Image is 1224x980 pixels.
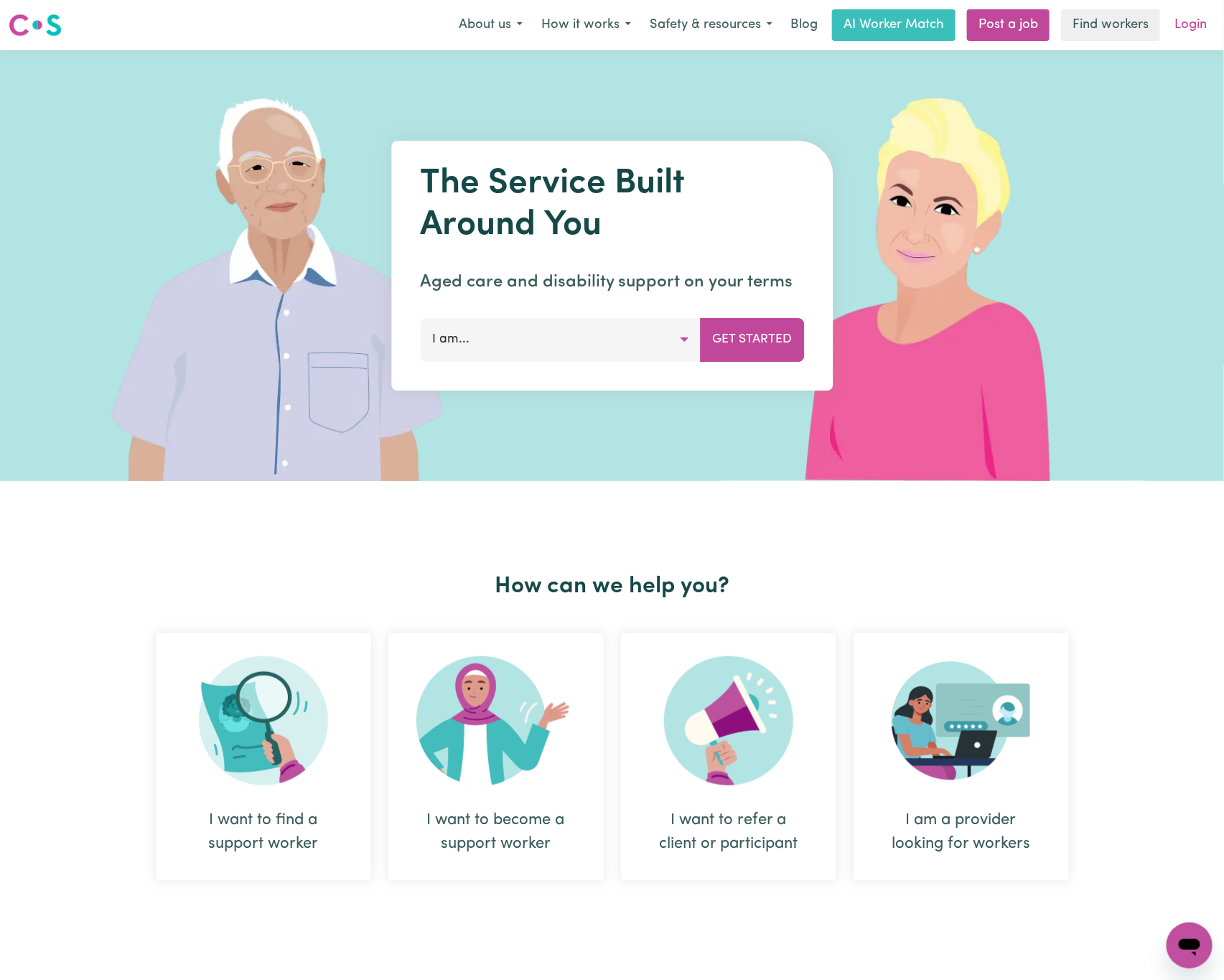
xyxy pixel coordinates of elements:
h2: How can we help you? [147,573,1078,600]
p: Aged care and disability support on your terms [420,269,804,295]
button: How it works [532,10,640,40]
div: I want to refer a client or participant [655,808,802,856]
img: Provider [892,656,1031,785]
button: Get Started [700,318,804,361]
a: AI Worker Match [832,9,956,41]
div: I want to become a support worker [388,633,604,880]
img: Refer [664,656,793,785]
div: I want to find a support worker [156,633,371,880]
img: Become Worker [416,656,576,785]
div: I want to refer a client or participant [621,633,836,880]
img: Careseekers logo [9,12,62,38]
a: Post a job [967,9,1050,41]
div: I am a provider looking for workers [888,808,1034,856]
h1: The Service Built Around You [420,164,804,246]
div: I want to become a support worker [423,808,569,856]
img: Search [199,656,328,785]
button: I am... [420,318,701,361]
a: Blog [782,9,826,41]
button: About us [449,10,532,40]
button: Safety & resources [640,10,782,40]
a: Careseekers logo [9,9,62,42]
div: I want to find a support worker [190,808,337,856]
div: I am a provider looking for workers [854,633,1069,880]
a: Login [1166,9,1215,41]
a: Find workers [1061,9,1160,41]
iframe: Button to launch messaging window [1167,923,1213,969]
